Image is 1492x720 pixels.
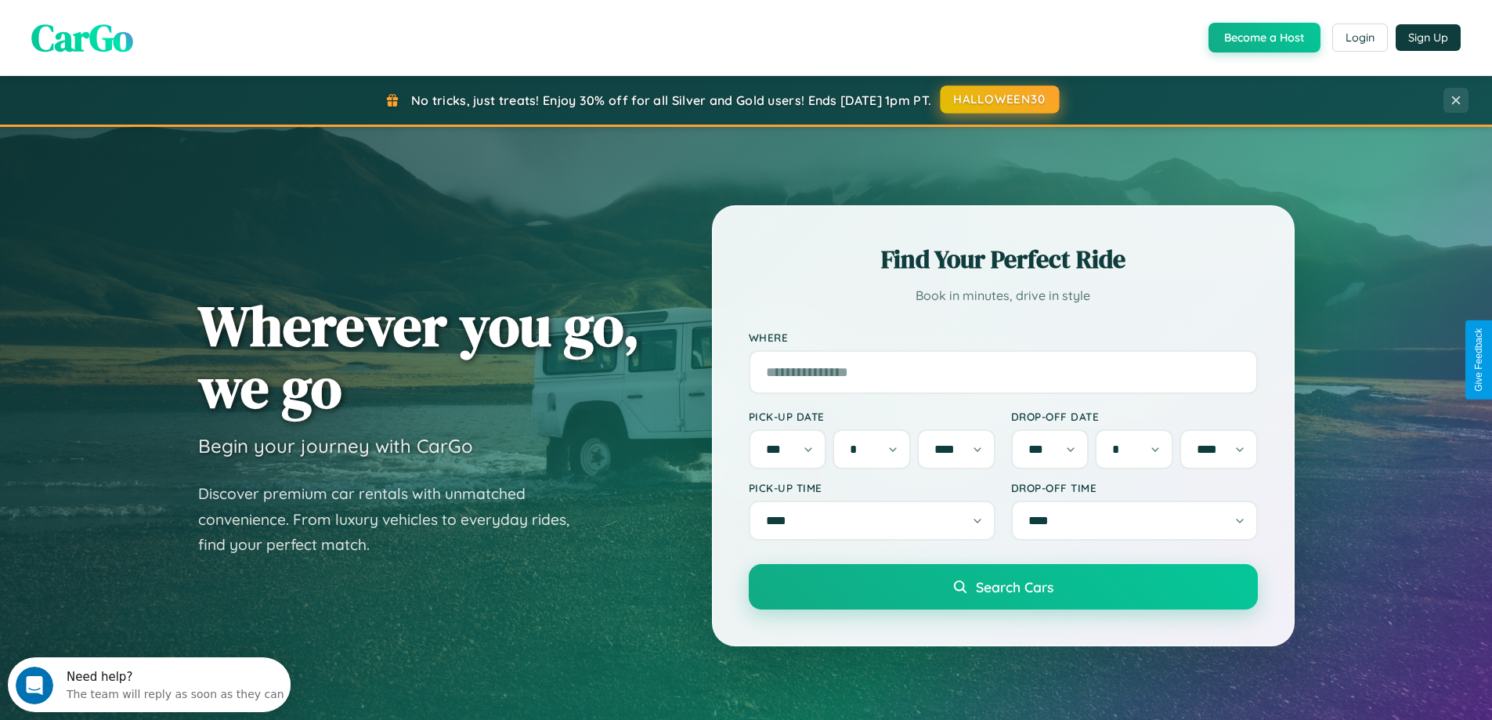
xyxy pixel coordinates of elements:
[749,242,1258,277] h2: Find Your Perfect Ride
[749,284,1258,307] p: Book in minutes, drive in style
[1011,410,1258,423] label: Drop-off Date
[749,410,995,423] label: Pick-up Date
[16,667,53,704] iframe: Intercom live chat
[1396,24,1461,51] button: Sign Up
[198,434,473,458] h3: Begin your journey with CarGo
[1011,481,1258,494] label: Drop-off Time
[198,295,640,418] h1: Wherever you go, we go
[8,657,291,712] iframe: Intercom live chat discovery launcher
[1208,23,1320,52] button: Become a Host
[1332,24,1388,52] button: Login
[198,481,590,558] p: Discover premium car rentals with unmatched convenience. From luxury vehicles to everyday rides, ...
[31,12,133,63] span: CarGo
[1473,328,1484,392] div: Give Feedback
[976,578,1053,595] span: Search Cars
[941,85,1060,114] button: HALLOWEEN30
[749,481,995,494] label: Pick-up Time
[749,331,1258,344] label: Where
[59,26,276,42] div: The team will reply as soon as they can
[59,13,276,26] div: Need help?
[749,564,1258,610] button: Search Cars
[6,6,291,49] div: Open Intercom Messenger
[411,92,931,108] span: No tricks, just treats! Enjoy 30% off for all Silver and Gold users! Ends [DATE] 1pm PT.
